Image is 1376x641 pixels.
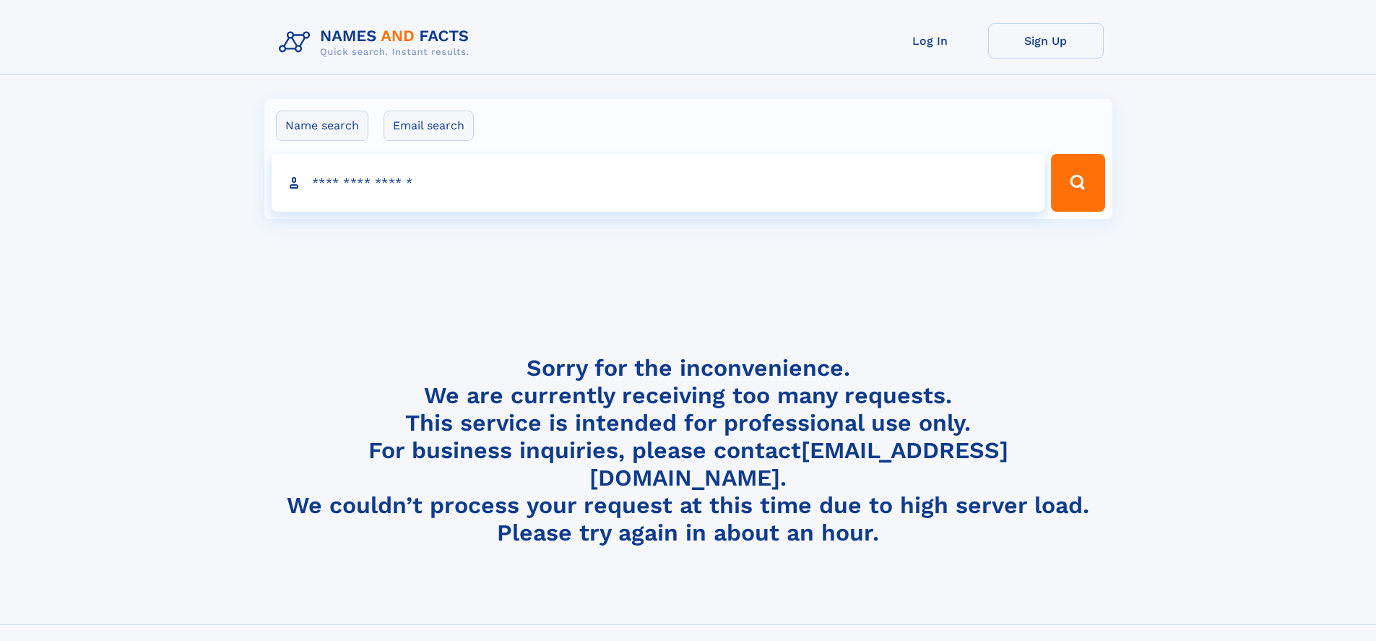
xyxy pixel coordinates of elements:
[873,23,988,59] a: Log In
[988,23,1104,59] a: Sign Up
[273,23,481,62] img: Logo Names and Facts
[589,436,1008,491] a: [EMAIL_ADDRESS][DOMAIN_NAME]
[1051,154,1104,212] button: Search Button
[272,154,1045,212] input: search input
[276,111,368,141] label: Name search
[273,354,1104,547] h4: Sorry for the inconvenience. We are currently receiving too many requests. This service is intend...
[384,111,474,141] label: Email search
